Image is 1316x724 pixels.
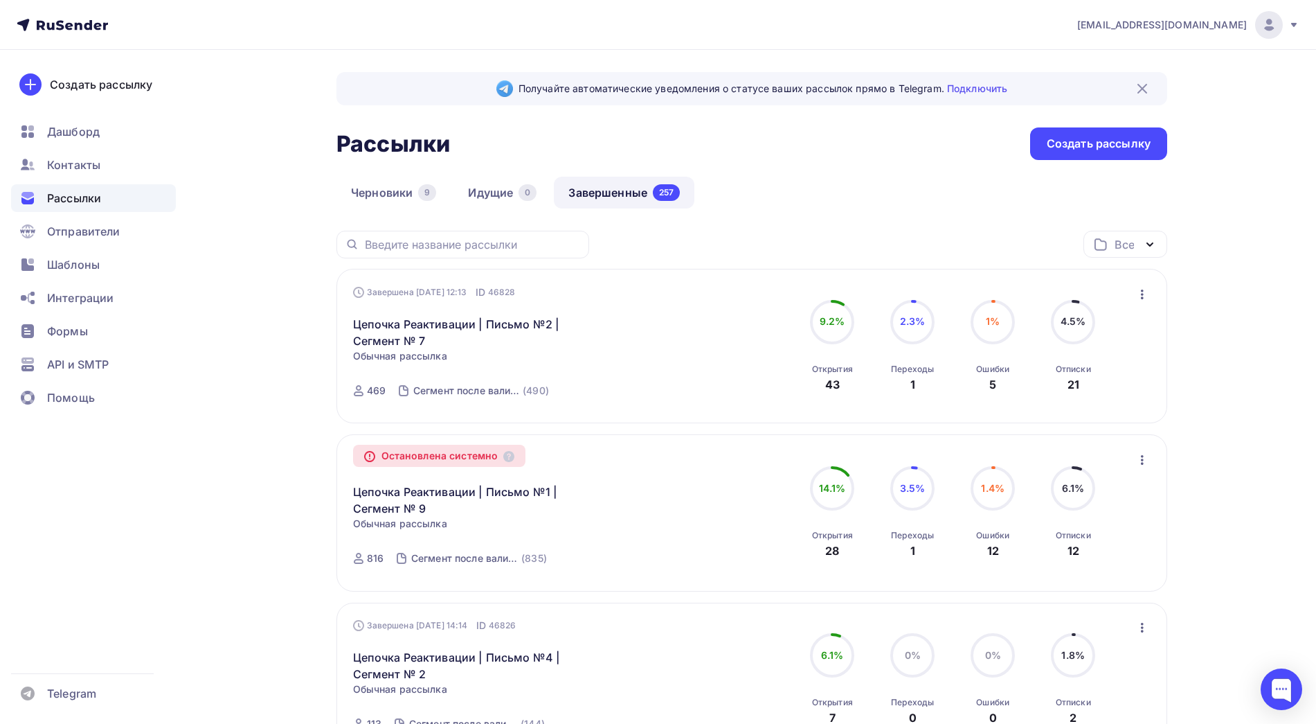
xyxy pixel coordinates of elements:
[1061,649,1085,661] span: 1.8%
[976,697,1009,708] div: Ошибки
[891,697,934,708] div: Переходы
[825,376,840,393] div: 43
[1067,376,1079,393] div: 21
[653,184,680,201] div: 257
[47,290,114,306] span: Интеграции
[50,76,152,93] div: Создать рассылку
[453,177,551,209] a: Идущие0
[976,364,1009,375] div: Ошибки
[11,118,176,145] a: Дашборд
[891,364,934,375] div: Переходы
[47,323,88,339] span: Формы
[1047,136,1151,152] div: Создать рассылку
[519,82,1007,96] span: Получайте автоматические уведомления о статусе ваших рассылок прямо в Telegram.
[47,685,96,702] span: Telegram
[812,530,853,541] div: Открытия
[412,380,550,402] a: Сегмент после валидации №7 (490)
[367,384,386,398] div: 469
[353,682,447,696] span: Обычная рассылка
[521,551,547,565] div: (835)
[825,542,839,559] div: 28
[976,530,1009,541] div: Ошибки
[353,484,591,517] a: Цепочка Реактивации | Письмо №1 | Сегмент № 9
[1077,11,1299,39] a: [EMAIL_ADDRESS][DOMAIN_NAME]
[353,649,591,682] a: Цепочка Реактивации | Письмо №4 | Сегмент № 2
[411,551,519,565] div: Сегмент после валидации №9
[47,190,101,206] span: Рассылки
[367,551,384,565] div: 816
[1062,482,1085,494] span: 6.1%
[900,315,926,327] span: 2.3%
[11,218,176,245] a: Отправители
[900,482,926,494] span: 3.5%
[418,184,436,201] div: 9
[981,482,1004,494] span: 1.4%
[47,223,120,240] span: Отправители
[496,80,513,97] img: Telegram
[989,376,996,393] div: 5
[365,237,581,252] input: Введите название рассылки
[353,285,516,299] div: Завершена [DATE] 12:13
[353,445,526,467] div: Остановлена системно
[353,349,447,363] span: Обычная рассылка
[1077,18,1247,32] span: [EMAIL_ADDRESS][DOMAIN_NAME]
[47,157,100,173] span: Контакты
[1056,530,1091,541] div: Отписки
[353,316,591,349] a: Цепочка Реактивации | Письмо №2 | Сегмент № 7
[11,317,176,345] a: Формы
[353,619,516,633] div: Завершена [DATE] 14:14
[820,315,845,327] span: 9.2%
[554,177,694,209] a: Завершенные257
[353,517,447,531] span: Обычная рассылка
[891,530,934,541] div: Переходы
[489,619,516,633] span: 46826
[11,184,176,212] a: Рассылки
[1083,231,1167,258] button: Все
[336,177,451,209] a: Черновики9
[47,356,109,373] span: API и SMTP
[11,251,176,279] a: Шаблоны
[947,82,1007,94] a: Подключить
[47,256,100,273] span: Шаблоны
[11,151,176,179] a: Контакты
[413,384,520,398] div: Сегмент после валидации №7
[476,619,486,633] span: ID
[986,315,1000,327] span: 1%
[476,285,485,299] span: ID
[47,123,100,140] span: Дашборд
[1056,364,1091,375] div: Отписки
[819,482,846,494] span: 14.1%
[47,389,95,406] span: Помощь
[821,649,844,661] span: 6.1%
[1056,697,1091,708] div: Отписки
[910,542,915,559] div: 1
[523,384,549,398] div: (490)
[987,542,999,559] div: 12
[1061,315,1086,327] span: 4.5%
[519,184,537,201] div: 0
[488,285,516,299] span: 46828
[812,364,853,375] div: Открытия
[336,130,450,158] h2: Рассылки
[1115,236,1134,253] div: Все
[905,649,921,661] span: 0%
[1067,542,1079,559] div: 12
[812,697,853,708] div: Открытия
[910,376,915,393] div: 1
[985,649,1001,661] span: 0%
[410,547,548,570] a: Сегмент после валидации №9 (835)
